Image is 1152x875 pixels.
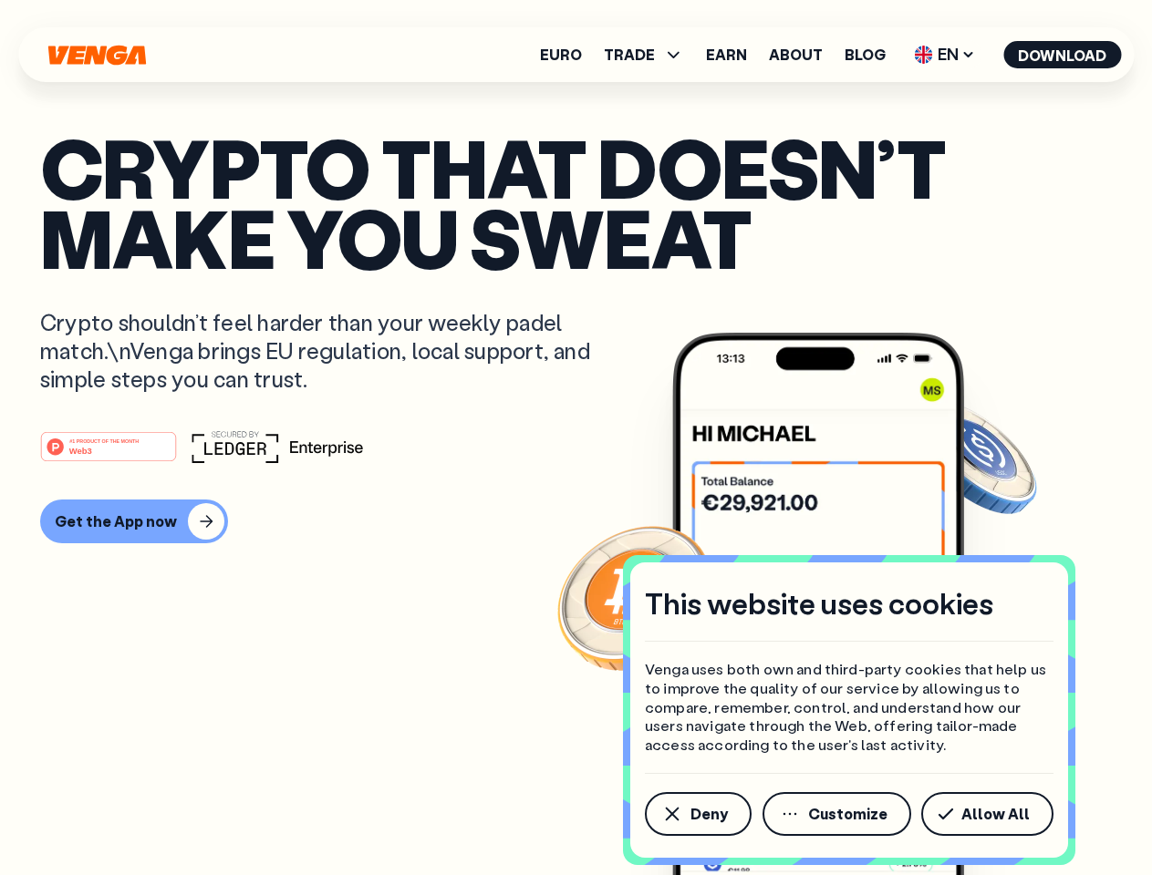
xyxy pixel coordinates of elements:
a: Blog [845,47,886,62]
img: flag-uk [914,46,932,64]
h4: This website uses cookies [645,584,993,623]
button: Customize [763,792,911,836]
button: Download [1003,41,1121,68]
svg: Home [46,45,148,66]
button: Deny [645,792,752,836]
a: About [769,47,823,62]
tspan: Web3 [69,445,92,455]
p: Venga uses both own and third-party cookies that help us to improve the quality of our service by... [645,660,1053,755]
tspan: #1 PRODUCT OF THE MONTH [69,437,139,443]
p: Crypto that doesn’t make you sweat [40,132,1112,272]
span: Deny [690,807,728,821]
span: Allow All [961,807,1030,821]
p: Crypto shouldn’t feel harder than your weekly padel match.\nVenga brings EU regulation, local sup... [40,308,617,394]
button: Get the App now [40,499,228,543]
span: EN [908,40,981,69]
img: Bitcoin [554,515,718,679]
a: Get the App now [40,499,1112,543]
a: #1 PRODUCT OF THE MONTHWeb3 [40,442,177,466]
span: Customize [808,807,887,821]
span: TRADE [604,47,655,62]
span: TRADE [604,44,684,66]
div: Get the App now [55,512,177,530]
a: Earn [706,47,747,62]
button: Allow All [921,792,1053,836]
a: Euro [540,47,582,62]
img: USDC coin [909,392,1041,523]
